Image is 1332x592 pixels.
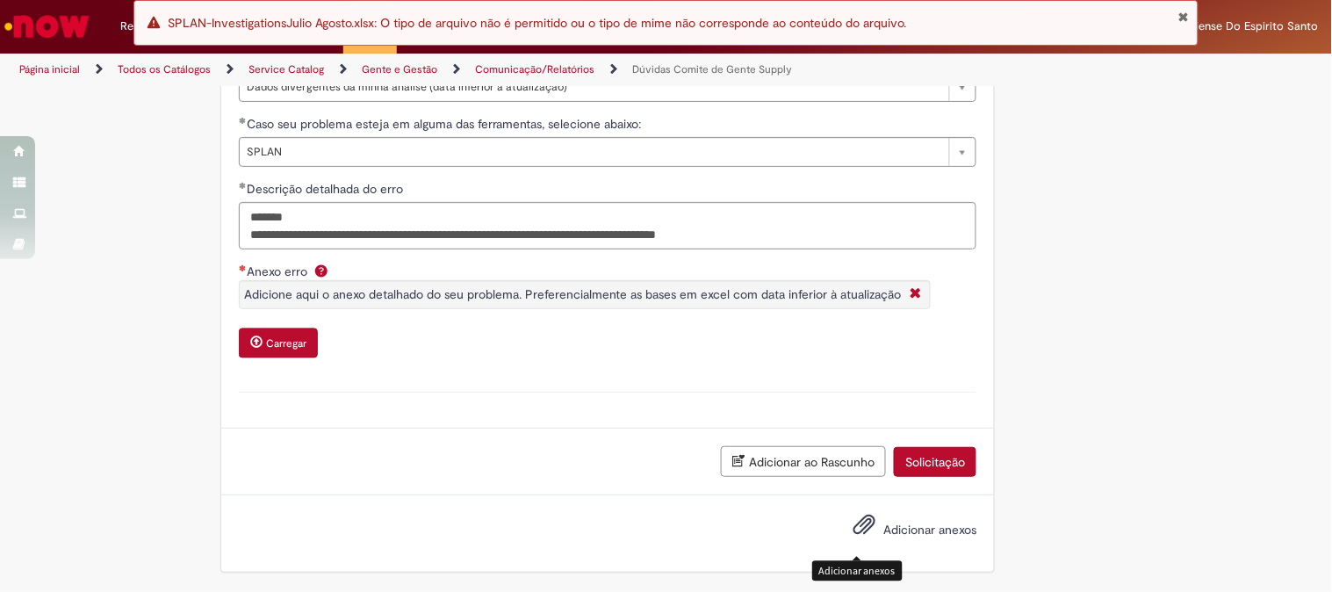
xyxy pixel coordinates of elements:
a: Service Catalog [248,62,324,76]
span: Dados divergentes da minha análise (data inferior à atualização) [247,73,940,101]
span: Requisições [120,18,182,35]
span: Caso seu problema esteja em alguma das ferramentas, selecione abaixo: [247,116,644,132]
div: Adicionar anexos [812,561,903,581]
a: Página inicial [19,62,80,76]
img: ServiceNow [2,9,92,44]
i: Fechar More information Por question_anexo_erro [905,285,925,304]
a: Comunicação/Relatórios [475,62,594,76]
span: Ajuda para Anexo erro [311,264,332,278]
span: Adicionar anexos [883,523,976,538]
button: Adicionar ao Rascunho [721,446,886,477]
button: Solicitação [894,447,976,477]
ul: Trilhas de página [13,54,875,86]
span: Anexo erro [247,264,311,279]
span: [PERSON_NAME] Baiense Do Espirito Santo [1091,18,1319,33]
a: Dúvidas Comite de Gente Supply [632,62,792,76]
span: Obrigatório Preenchido [239,117,247,124]
span: SPLAN-InvestigationsJulio Agosto.xlsx: O tipo de arquivo não é permitido ou o tipo de mime não co... [168,15,907,31]
button: Carregar anexo de Anexo erro Required [239,328,318,358]
a: Gente e Gestão [362,62,437,76]
button: Adicionar anexos [848,509,880,549]
a: Todos os Catálogos [118,62,211,76]
span: Descrição detalhada do erro [247,181,407,197]
small: Carregar [266,337,306,351]
span: Necessários [239,264,247,271]
span: Adicione aqui o anexo detalhado do seu problema. Preferencialmente as bases em excel com data inf... [244,286,901,302]
span: Obrigatório Preenchido [239,182,247,189]
textarea: Descrição detalhada do erro [239,202,976,249]
button: Fechar Notificação [1177,10,1189,24]
span: SPLAN [247,138,940,166]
